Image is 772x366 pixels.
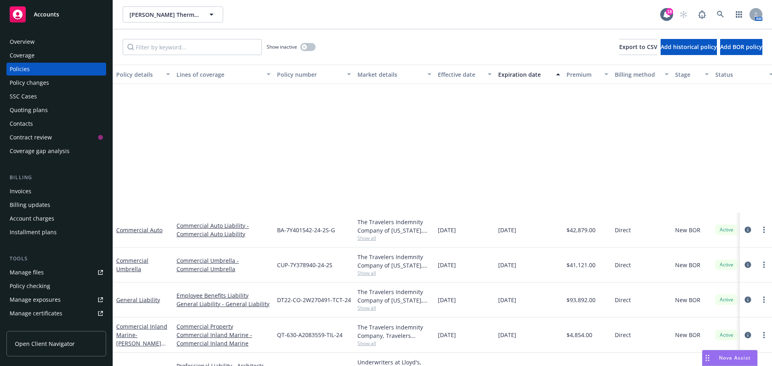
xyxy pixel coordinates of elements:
div: Contract review [10,131,52,144]
span: Active [719,226,735,233]
div: The Travelers Indemnity Company of [US_STATE], Travelers Insurance [357,253,431,270]
div: Market details [357,70,423,79]
button: Stage [672,65,712,84]
span: Direct [615,296,631,304]
a: Coverage [6,49,106,62]
div: Invoices [10,185,31,198]
button: Expiration date [495,65,563,84]
span: Open Client Navigator [15,339,75,348]
a: more [759,330,769,340]
div: 18 [666,8,673,15]
div: Manage files [10,266,44,279]
div: Policies [10,63,30,76]
a: SSC Cases [6,90,106,103]
div: Manage exposures [10,293,61,306]
span: $41,121.00 [567,261,595,269]
span: New BOR [675,226,700,234]
div: Policy changes [10,76,49,89]
span: $93,892.00 [567,296,595,304]
div: The Travelers Indemnity Company of [US_STATE], Travelers Insurance [357,218,431,235]
a: Installment plans [6,226,106,239]
a: Manage files [6,266,106,279]
span: New BOR [675,296,700,304]
span: Export to CSV [619,43,657,51]
button: Effective date [435,65,495,84]
div: Overview [10,35,35,48]
button: Policy details [113,65,173,84]
div: Contacts [10,117,33,130]
div: Drag to move [702,350,712,366]
a: more [759,295,769,305]
span: Active [719,261,735,268]
div: Stage [675,70,700,79]
span: Show all [357,340,431,347]
button: Billing method [612,65,672,84]
span: [DATE] [498,261,516,269]
a: Billing updates [6,198,106,211]
a: General Liability - General Liability [177,300,271,308]
div: Installment plans [10,226,57,239]
a: Contacts [6,117,106,130]
span: Add BOR policy [720,43,762,51]
a: circleInformation [743,260,753,270]
a: more [759,225,769,235]
button: Export to CSV [619,39,657,55]
a: Contract review [6,131,106,144]
button: Add BOR policy [720,39,762,55]
div: Policy details [116,70,161,79]
a: Policy checking [6,280,106,292]
a: Employee Benefits Liability [177,291,271,300]
span: [PERSON_NAME] Thermline, Inc. [129,10,199,19]
span: Active [719,296,735,303]
button: Market details [354,65,435,84]
button: [PERSON_NAME] Thermline, Inc. [123,6,223,22]
div: Coverage gap analysis [10,145,70,157]
span: [DATE] [438,296,456,304]
div: Billing [6,174,106,182]
a: Quoting plans [6,104,106,117]
div: SSC Cases [10,90,37,103]
a: circleInformation [743,225,753,235]
button: Add historical policy [661,39,717,55]
span: New BOR [675,261,700,269]
span: Show all [357,270,431,276]
span: Accounts [34,11,59,18]
a: Commercial Umbrella - Commercial Umbrella [177,256,271,273]
span: Add historical policy [661,43,717,51]
span: [DATE] [498,296,516,304]
span: Direct [615,331,631,339]
span: Show all [357,305,431,311]
a: Invoices [6,185,106,198]
a: Policy changes [6,76,106,89]
a: Switch app [731,6,747,22]
a: Manage exposures [6,293,106,306]
div: Policy checking [10,280,50,292]
a: Commercial Auto Liability - Commercial Auto Liability [177,221,271,238]
div: Manage certificates [10,307,62,320]
span: Show inactive [267,43,297,50]
span: $42,879.00 [567,226,595,234]
span: BA-7Y401542-24-2S-G [277,226,335,234]
a: Account charges [6,212,106,225]
span: Nova Assist [719,354,751,361]
button: Premium [563,65,612,84]
a: Commercial Umbrella [116,257,148,273]
span: Active [719,331,735,339]
span: New BOR [675,331,700,339]
span: [DATE] [498,226,516,234]
div: Status [715,70,764,79]
div: Policy number [277,70,342,79]
a: Accounts [6,3,106,26]
a: Overview [6,35,106,48]
a: Policies [6,63,106,76]
span: [DATE] [438,331,456,339]
a: Start snowing [675,6,692,22]
div: Manage claims [10,321,50,333]
div: Coverage [10,49,35,62]
span: QT-630-A2083559-TIL-24 [277,331,343,339]
a: circleInformation [743,295,753,305]
a: Report a Bug [694,6,710,22]
div: Billing method [615,70,660,79]
a: Manage certificates [6,307,106,320]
